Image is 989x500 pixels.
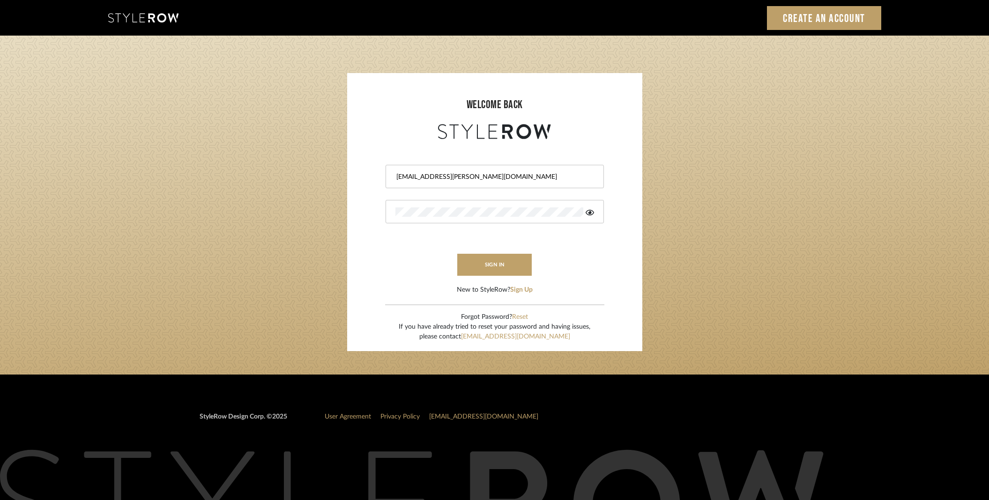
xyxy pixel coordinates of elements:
[380,413,420,420] a: Privacy Policy
[395,172,592,182] input: Email Address
[457,254,532,276] button: sign in
[200,412,287,429] div: StyleRow Design Corp. ©2025
[510,285,533,295] button: Sign Up
[399,322,590,342] div: If you have already tried to reset your password and having issues, please contact
[429,413,538,420] a: [EMAIL_ADDRESS][DOMAIN_NAME]
[457,285,533,295] div: New to StyleRow?
[461,333,570,340] a: [EMAIL_ADDRESS][DOMAIN_NAME]
[512,312,528,322] button: Reset
[399,312,590,322] div: Forgot Password?
[357,96,633,113] div: welcome back
[325,413,371,420] a: User Agreement
[767,6,881,30] a: Create an Account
